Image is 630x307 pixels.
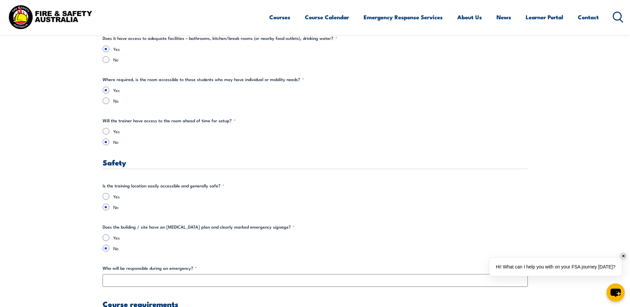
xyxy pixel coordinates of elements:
[103,35,337,42] legend: Does it have access to adequate facilities – bathrooms, kitchen/break rooms (or nearby food outle...
[457,8,482,26] a: About Us
[113,204,528,210] label: No
[103,76,304,83] legend: Where required, is the room accessible to those students who may have individual or mobility needs?
[578,8,599,26] a: Contact
[620,253,627,260] div: ✕
[113,245,528,252] label: No
[305,8,349,26] a: Course Calendar
[113,87,528,93] label: Yes
[103,182,224,189] legend: Is the training location easily accessible and generally safe?
[113,193,528,200] label: Yes
[103,224,295,230] legend: Does the building / site have an [MEDICAL_DATA] plan and clearly marked emergency signage?
[269,8,290,26] a: Courses
[113,128,528,135] label: Yes
[113,139,528,145] label: No
[606,283,625,302] button: chat-button
[113,97,528,104] label: No
[364,8,443,26] a: Emergency Response Services
[103,158,528,166] h3: Safety
[489,257,622,276] div: Hi! What can I help you with on your FSA journey [DATE]?
[103,117,235,124] legend: Will the trainer have access to the room ahead of time for setup?
[113,234,528,241] label: Yes
[103,265,528,271] label: Who will be responsible during an emergency?
[496,8,511,26] a: News
[113,46,528,52] label: Yes
[526,8,563,26] a: Learner Portal
[113,56,528,63] label: No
